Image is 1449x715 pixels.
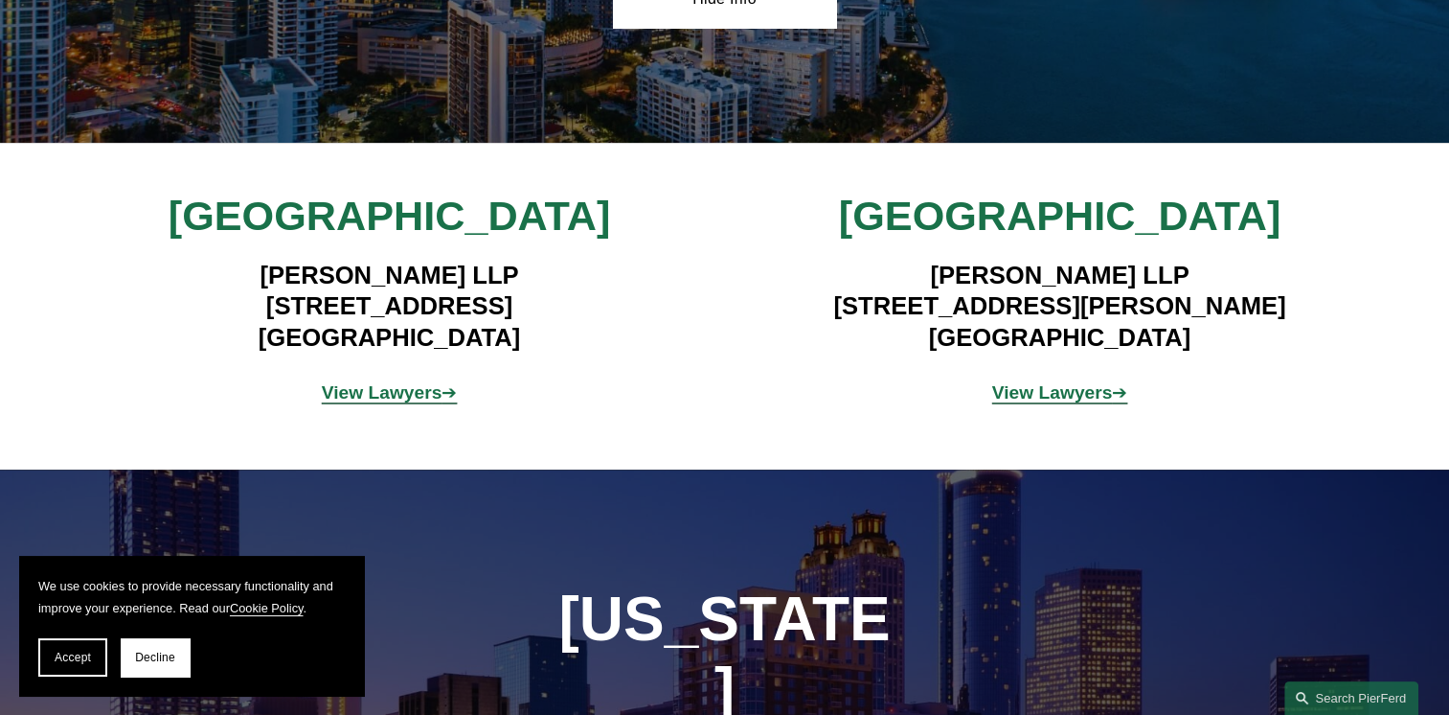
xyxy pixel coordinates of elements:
span: ➔ [322,382,458,403]
button: Decline [121,638,190,677]
p: We use cookies to provide necessary functionality and improve your experience. Read our . [38,575,345,619]
strong: View Lawyers [322,382,442,403]
h4: [PERSON_NAME] LLP [STREET_ADDRESS][PERSON_NAME] [GEOGRAPHIC_DATA] [781,260,1339,353]
a: View Lawyers➔ [992,382,1128,403]
a: Search this site [1284,681,1418,715]
span: [GEOGRAPHIC_DATA] [169,193,610,239]
span: Accept [55,651,91,664]
button: Accept [38,638,107,677]
span: [GEOGRAPHIC_DATA] [839,193,1280,239]
a: Cookie Policy [230,601,304,615]
section: Cookie banner [19,556,364,696]
span: Decline [135,651,175,664]
span: ➔ [992,382,1128,403]
strong: View Lawyers [992,382,1113,403]
h4: [PERSON_NAME] LLP [STREET_ADDRESS] [GEOGRAPHIC_DATA] [110,260,668,353]
a: View Lawyers➔ [322,382,458,403]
